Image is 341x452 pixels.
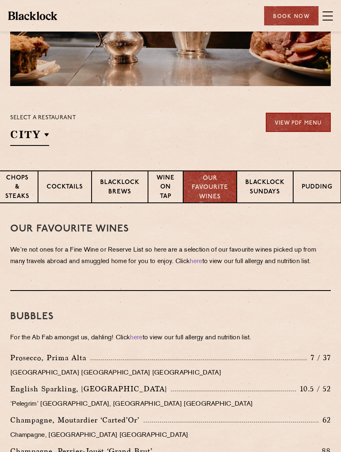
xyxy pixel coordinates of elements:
h2: City [10,127,49,146]
p: Our favourite wines [192,174,228,202]
p: 10.5 / 52 [296,384,331,394]
p: Pudding [302,183,332,193]
p: Select a restaurant [10,113,76,123]
p: 62 [319,415,331,425]
p: We’re not ones for a Fine Wine or Reserve List so here are a selection of our favourite wines pic... [10,245,331,268]
img: BL_Textured_Logo-footer-cropped.svg [8,11,57,20]
p: Blacklock Brews [100,178,139,198]
p: Champagne, [GEOGRAPHIC_DATA] [GEOGRAPHIC_DATA] [10,430,331,441]
h3: bubbles [10,311,331,322]
a: here [130,335,142,341]
a: View PDF Menu [266,113,331,132]
p: Champagne, Moutardier ‘Carted’Or’ [10,414,144,426]
p: Chops & Steaks [5,174,29,202]
p: 7 / 37 [307,352,331,363]
p: For the Ab Fab amongst us, dahling! Click to view our full allergy and nutrition list. [10,332,331,344]
a: here [190,259,202,265]
h3: Our Favourite Wines [10,224,331,234]
p: Wine on Tap [157,174,175,202]
p: Prosecco, Prima Alta [10,352,90,363]
p: [GEOGRAPHIC_DATA] [GEOGRAPHIC_DATA] [GEOGRAPHIC_DATA] [10,368,331,379]
p: Blacklock Sundays [245,178,285,198]
p: English Sparkling, [GEOGRAPHIC_DATA] [10,383,171,395]
p: ‘Pelegrim’ [GEOGRAPHIC_DATA], [GEOGRAPHIC_DATA] [GEOGRAPHIC_DATA] [10,399,331,410]
div: Book Now [264,6,319,25]
p: Cocktails [47,183,83,193]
